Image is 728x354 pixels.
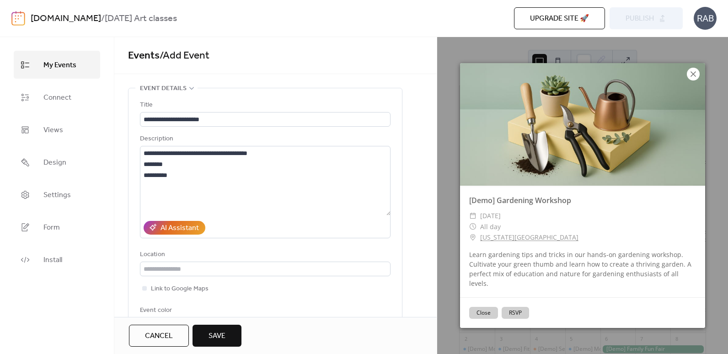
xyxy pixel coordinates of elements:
[43,91,71,105] span: Connect
[14,83,100,111] a: Connect
[694,7,717,30] div: RAB
[460,250,705,288] div: Learn gardening tips and tricks in our hands-on gardening workshop. Cultivate your green thumb an...
[43,123,63,137] span: Views
[209,331,225,342] span: Save
[14,51,100,79] a: My Events
[145,331,173,342] span: Cancel
[43,188,71,202] span: Settings
[128,46,160,66] a: Events
[469,307,498,319] button: Close
[101,10,105,27] b: /
[193,325,241,347] button: Save
[502,307,529,319] button: RSVP
[161,223,199,234] div: AI Assistant
[43,58,76,72] span: My Events
[43,253,62,267] span: Install
[514,7,605,29] button: Upgrade site 🚀
[140,83,187,94] span: Event details
[140,100,389,111] div: Title
[14,116,100,144] a: Views
[14,148,100,176] a: Design
[129,325,189,347] button: Cancel
[469,232,476,243] div: ​
[140,249,389,260] div: Location
[14,246,100,274] a: Install
[530,13,589,24] span: Upgrade site 🚀
[160,46,209,66] span: / Add Event
[140,305,213,316] div: Event color
[11,11,25,26] img: logo
[469,210,476,221] div: ​
[480,221,501,232] span: All day
[43,156,66,170] span: Design
[144,221,205,235] button: AI Assistant
[140,134,389,145] div: Description
[480,210,501,221] span: [DATE]
[480,232,578,243] a: [US_STATE][GEOGRAPHIC_DATA]
[14,213,100,241] a: Form
[43,220,60,235] span: Form
[105,10,177,27] b: [DATE] Art classes
[460,195,705,206] div: [Demo] Gardening Workshop
[469,221,476,232] div: ​
[14,181,100,209] a: Settings
[151,284,209,295] span: Link to Google Maps
[31,10,101,27] a: [DOMAIN_NAME]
